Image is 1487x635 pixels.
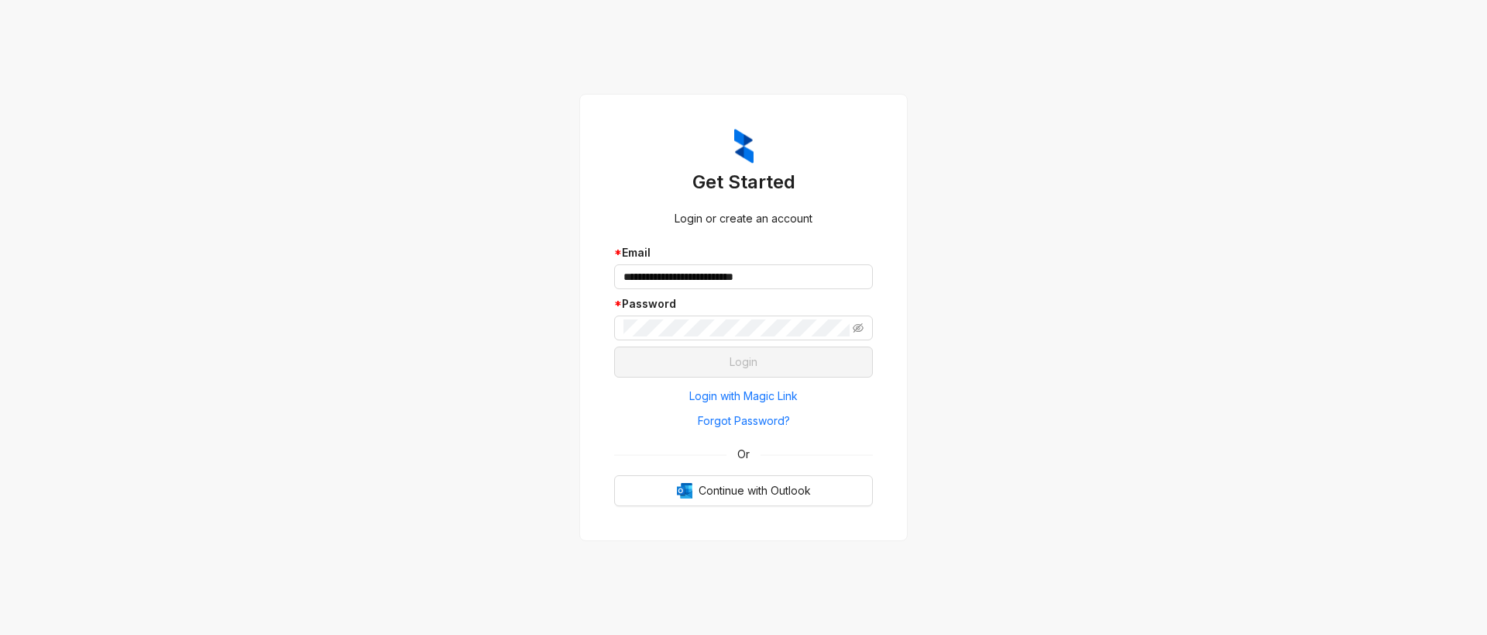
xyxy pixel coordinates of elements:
button: Login with Magic Link [614,384,873,409]
button: OutlookContinue with Outlook [614,475,873,506]
button: Login [614,347,873,378]
div: Email [614,244,873,261]
button: Forgot Password? [614,409,873,433]
div: Password [614,295,873,312]
img: ZumaIcon [734,129,754,164]
span: Forgot Password? [698,412,790,430]
span: eye-invisible [853,323,864,333]
span: Continue with Outlook [699,482,811,499]
span: Or [726,446,761,463]
span: Login with Magic Link [689,388,798,405]
div: Login or create an account [614,210,873,227]
h3: Get Started [614,170,873,195]
img: Outlook [677,483,692,499]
